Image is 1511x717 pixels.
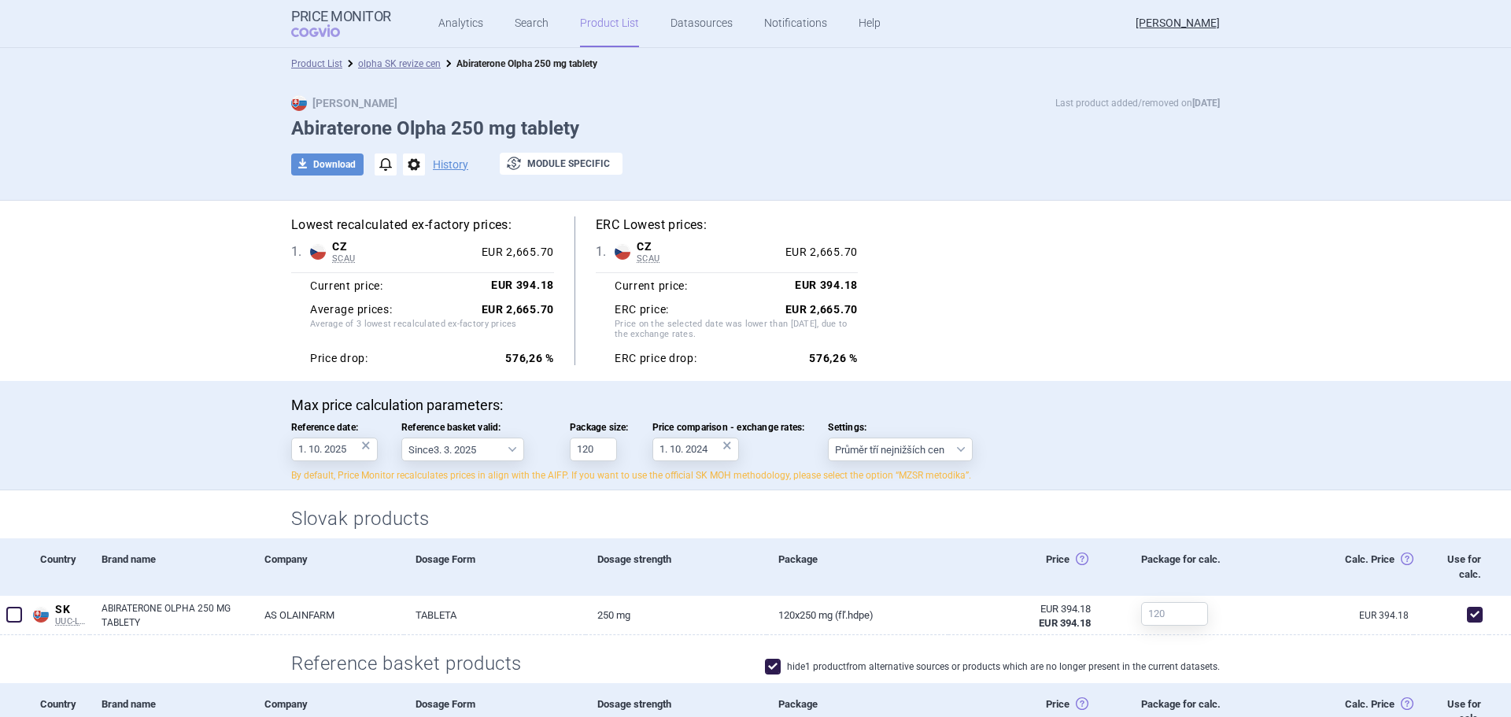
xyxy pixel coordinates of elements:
[404,596,585,634] a: TABLETA
[291,506,1220,532] h2: Slovak products
[779,246,858,260] div: EUR 2,665.70
[960,602,1091,630] abbr: Ex-Factory bez DPH zo zdroja
[291,651,534,677] h2: Reference basket products
[652,422,805,433] span: Price comparison - exchange rates:
[404,538,585,595] div: Dosage Form
[291,422,378,433] span: Reference date:
[55,603,90,617] span: SK
[291,24,362,37] span: COGVIO
[291,216,554,234] h5: Lowest recalculated ex-factory prices:
[637,253,779,264] span: SCAU
[948,538,1129,595] div: Price
[401,422,546,433] span: Reference basket valid:
[1251,538,1413,595] div: Calc. Price
[456,58,597,69] strong: Abiraterone Olpha 250 mg tablety
[332,240,475,254] span: CZ
[1039,617,1091,629] strong: EUR 394.18
[253,596,404,634] a: AS OLAINFARM
[291,438,378,461] input: Reference date:×
[291,397,1220,414] p: Max price calculation parameters:
[785,303,858,316] strong: EUR 2,665.70
[253,538,404,595] div: Company
[310,279,383,292] strong: Current price:
[433,159,468,170] button: History
[722,437,732,454] div: ×
[291,117,1220,140] h1: Abiraterone Olpha 250 mg tablety
[570,422,629,433] span: Package size:
[310,352,368,366] strong: Price drop:
[291,95,307,111] img: SK
[401,438,524,461] select: Reference basket valid:
[28,600,90,627] a: SKSKUUC-LP B
[765,659,1220,674] label: hide 1 product from alternative sources or products which are no longer present in the current da...
[767,538,948,595] div: Package
[28,538,90,595] div: Country
[33,607,49,623] img: Slovakia
[596,216,858,234] h5: ERC Lowest prices:
[809,352,858,364] strong: 576,26 %
[291,242,310,261] span: 1 .
[291,153,364,176] button: Download
[291,97,397,109] strong: [PERSON_NAME]
[1359,611,1413,620] a: EUR 394.18
[1413,538,1489,595] div: Use for calc.
[615,352,697,366] strong: ERC price drop:
[615,244,630,260] img: Czech Republic
[615,303,669,317] strong: ERC price:
[505,352,554,364] strong: 576,26 %
[342,56,441,72] li: olpha SK revize cen
[291,9,391,24] strong: Price Monitor
[482,303,554,316] strong: EUR 2,665.70
[55,616,90,627] span: UUC-LP B
[291,469,1220,482] p: By default, Price Monitor recalculates prices in align with the AIFP. If you want to use the offi...
[1129,538,1251,595] div: Package for calc.
[586,538,767,595] div: Dosage strength
[570,438,617,461] input: Package size:
[291,56,342,72] li: Product List
[500,153,623,175] button: Module specific
[475,246,554,260] div: EUR 2,665.70
[960,602,1091,616] div: EUR 394.18
[615,319,858,344] span: Price on the selected date was lower than [DATE], due to the exchange rates.
[291,58,342,69] a: Product List
[767,596,948,634] a: 120x250 mg (fľ.HDPE)
[615,279,688,292] strong: Current price:
[828,422,973,433] span: Settings:
[596,242,615,261] span: 1 .
[1141,602,1208,626] input: 120
[795,279,858,291] strong: EUR 394.18
[332,253,475,264] span: SCAU
[441,56,597,72] li: Abiraterone Olpha 250 mg tablety
[358,58,441,69] a: olpha SK revize cen
[637,240,779,254] span: CZ
[1055,95,1220,111] p: Last product added/removed on
[291,9,391,39] a: Price MonitorCOGVIO
[90,538,253,595] div: Brand name
[652,438,739,461] input: Price comparison - exchange rates:×
[310,303,393,317] strong: Average prices:
[1192,98,1220,109] strong: [DATE]
[310,319,554,344] span: Average of 3 lowest recalculated ex-factory prices
[491,279,554,291] strong: EUR 394.18
[310,244,326,260] img: Czech Republic
[586,596,767,634] a: 250 mg
[828,438,973,461] select: Settings:
[102,601,253,630] a: ABIRATERONE OLPHA 250 MG TABLETY
[361,437,371,454] div: ×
